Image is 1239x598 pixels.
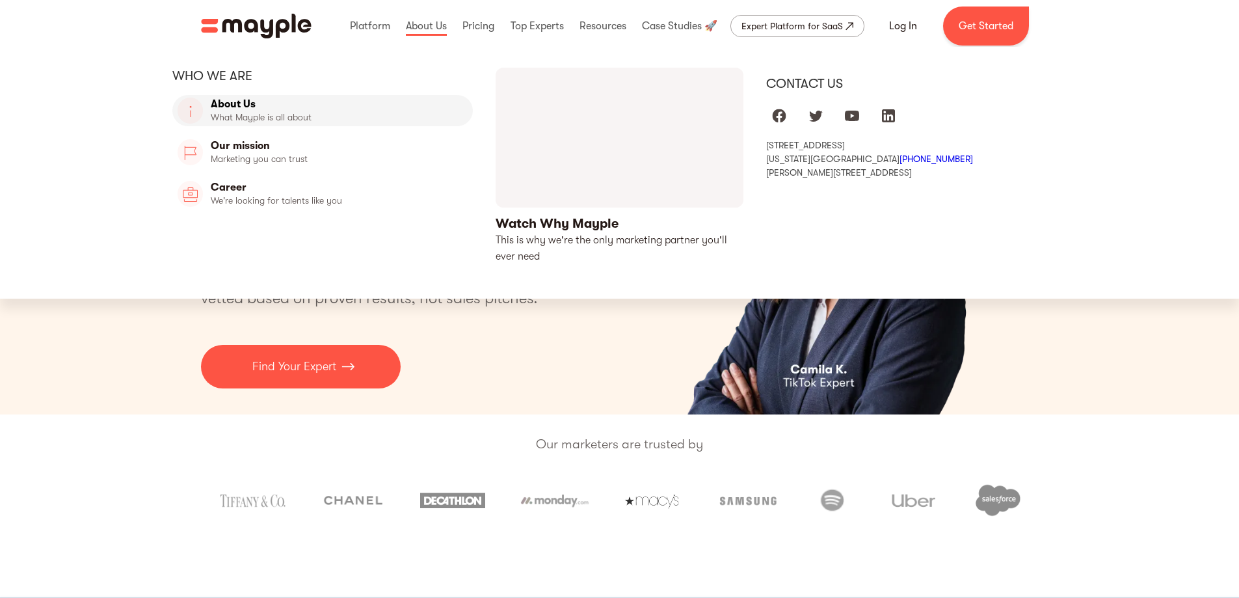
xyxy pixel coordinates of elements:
[576,5,630,47] div: Resources
[201,345,401,388] a: Find Your Expert
[766,103,792,129] a: Mayple at Facebook
[771,108,787,124] img: facebook logo
[844,108,860,124] img: youtube logo
[730,15,864,37] a: Expert Platform for SaaS
[496,68,744,265] a: open lightbox
[943,7,1029,46] a: Get Started
[766,139,1067,178] div: [STREET_ADDRESS] [US_STATE][GEOGRAPHIC_DATA] [PERSON_NAME][STREET_ADDRESS]
[741,18,843,34] div: Expert Platform for SaaS
[172,68,473,85] div: Who we are
[347,5,393,47] div: Platform
[875,103,901,129] a: Mayple at LinkedIn
[808,108,823,124] img: twitter logo
[873,10,933,42] a: Log In
[201,14,312,38] img: Mayple logo
[507,5,567,47] div: Top Experts
[766,75,1067,92] div: Contact us
[899,154,973,164] a: [PHONE_NUMBER]
[839,103,865,129] a: Mayple at Youtube
[803,103,829,129] a: Mayple at Twitter
[252,358,336,375] p: Find Your Expert
[881,108,896,124] img: linkedIn
[459,5,498,47] div: Pricing
[403,5,450,47] div: About Us
[201,14,312,38] a: home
